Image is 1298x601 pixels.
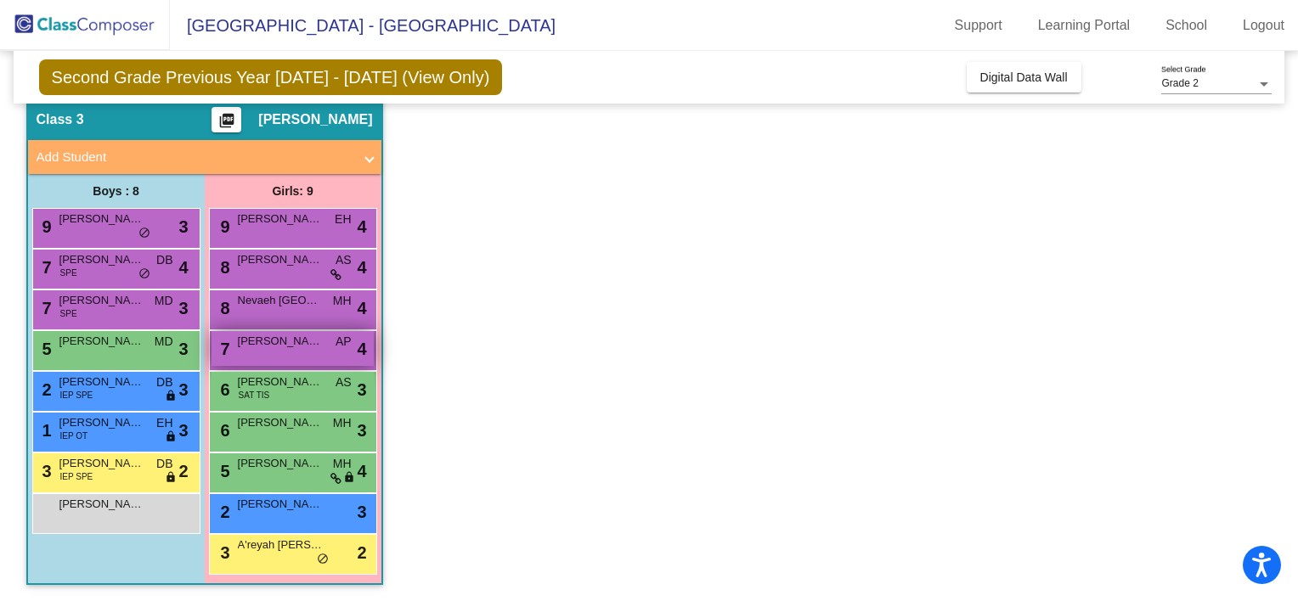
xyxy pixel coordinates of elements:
span: Nevaeh [GEOGRAPHIC_DATA] [238,292,323,309]
span: lock [165,471,177,485]
button: Print Students Details [212,107,241,132]
span: [PERSON_NAME] [258,111,372,128]
span: 7 [217,340,230,358]
span: SPE [60,267,77,279]
span: 3 [178,214,188,239]
span: 2 [178,458,188,484]
span: [PERSON_NAME] [238,251,323,268]
span: [PERSON_NAME] [PERSON_NAME] [59,333,144,350]
span: 7 [38,258,52,277]
span: [PERSON_NAME] [59,455,144,472]
span: do_not_disturb_alt [317,553,329,566]
span: [PERSON_NAME] [238,333,323,350]
span: AP [336,333,352,351]
span: 7 [38,299,52,317]
span: 9 [217,217,230,236]
span: 3 [357,499,366,525]
a: Support [941,12,1016,39]
span: MH [333,455,352,473]
span: lock [343,471,355,485]
span: 5 [217,462,230,480]
span: 8 [217,299,230,317]
span: Grade 2 [1161,77,1198,89]
span: 4 [357,255,366,280]
span: EH [156,414,172,432]
span: [PERSON_NAME] [59,292,144,309]
span: do_not_disturb_alt [138,267,150,281]
span: lock [165,430,177,444]
span: DB [156,374,172,391]
span: 4 [357,336,366,362]
span: [PERSON_NAME] [238,455,323,472]
span: 3 [217,543,230,562]
span: MH [333,292,352,310]
span: DB [156,455,172,473]
button: Digital Data Wall [967,62,1081,93]
span: 2 [38,380,52,399]
a: Learning Portal [1024,12,1144,39]
span: 6 [217,421,230,440]
span: do_not_disturb_alt [138,227,150,240]
span: A'reyah [PERSON_NAME] [238,536,323,553]
span: SAT TIS [239,389,270,402]
span: EH [335,211,351,228]
span: Digital Data Wall [980,70,1068,84]
mat-panel-title: Add Student [37,148,353,167]
span: AS [336,374,352,391]
span: 4 [357,214,366,239]
span: 3 [178,377,188,402]
span: AS [336,251,352,269]
span: 3 [178,418,188,443]
span: DB [156,251,172,269]
span: 6 [217,380,230,399]
span: [PERSON_NAME] [59,211,144,227]
span: IEP OT [60,430,88,442]
span: 8 [217,258,230,277]
div: Boys : 8 [28,174,205,208]
span: SPE [60,307,77,320]
span: MD [155,292,173,310]
span: IEP SPE [60,470,93,483]
a: School [1152,12,1221,39]
span: 1 [38,421,52,440]
span: lock [165,390,177,403]
span: [PERSON_NAME] [59,374,144,390]
span: [PERSON_NAME] [59,496,144,513]
span: 3 [178,295,188,321]
span: [GEOGRAPHIC_DATA] - [GEOGRAPHIC_DATA] [170,12,556,39]
a: Logout [1229,12,1298,39]
span: MH [333,414,352,432]
span: Class 3 [37,111,84,128]
span: 4 [178,255,188,280]
span: 5 [38,340,52,358]
span: 4 [357,295,366,321]
span: 9 [38,217,52,236]
span: 3 [178,336,188,362]
span: [PERSON_NAME] [59,414,144,431]
span: 4 [357,458,366,484]
span: 2 [357,540,366,565]
span: Second Grade Previous Year [DATE] - [DATE] (View Only) [39,59,503,95]
span: [PERSON_NAME] [238,414,323,431]
span: 3 [38,462,52,480]
mat-expansion-panel-header: Add Student [28,140,381,174]
span: [PERSON_NAME] [59,251,144,268]
span: [PERSON_NAME] [238,496,323,513]
span: [PERSON_NAME] [238,211,323,227]
mat-icon: picture_as_pdf [217,112,237,136]
span: [PERSON_NAME] [238,374,323,390]
span: 2 [217,503,230,521]
span: MD [155,333,173,351]
div: Girls: 9 [205,174,381,208]
span: 3 [357,377,366,402]
span: 3 [357,418,366,443]
span: IEP SPE [60,389,93,402]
